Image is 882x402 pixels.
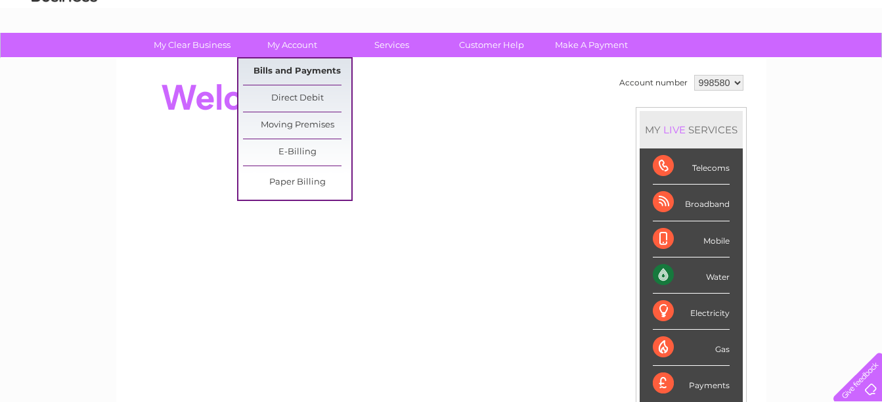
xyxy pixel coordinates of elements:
a: My Clear Business [138,33,246,57]
a: Direct Debit [243,85,351,112]
div: Electricity [653,294,730,330]
div: LIVE [661,123,688,136]
a: Customer Help [437,33,546,57]
a: Make A Payment [537,33,646,57]
a: Contact [795,56,827,66]
div: Payments [653,366,730,401]
a: Energy [684,56,713,66]
a: Services [338,33,446,57]
a: Bills and Payments [243,58,351,85]
a: Moving Premises [243,112,351,139]
div: Mobile [653,221,730,257]
div: MY SERVICES [640,111,743,148]
a: My Account [238,33,346,57]
td: Account number [616,72,691,94]
a: Blog [768,56,787,66]
a: Telecoms [720,56,760,66]
div: Broadband [653,185,730,221]
div: Clear Business is a trading name of Verastar Limited (registered in [GEOGRAPHIC_DATA] No. 3667643... [131,7,752,64]
a: Water [651,56,676,66]
a: 0333 014 3131 [634,7,725,23]
a: Paper Billing [243,169,351,196]
div: Gas [653,330,730,366]
a: E-Billing [243,139,351,166]
a: Log out [839,56,870,66]
img: logo.png [31,34,98,74]
div: Water [653,257,730,294]
div: Telecoms [653,148,730,185]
